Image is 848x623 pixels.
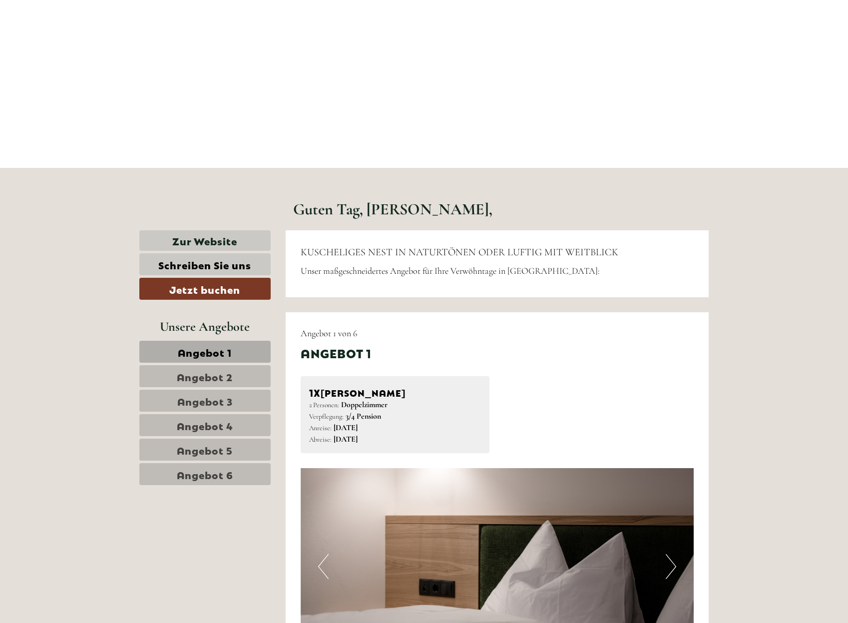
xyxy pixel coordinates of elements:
[334,423,358,433] b: [DATE]
[341,400,388,410] b: Doppelzimmer
[301,344,372,361] div: Angebot 1
[177,369,233,383] span: Angebot 2
[309,424,332,432] small: Anreise:
[301,246,618,258] span: KUSCHELIGES NEST IN NATURTÖNEN ODER LUFTIG MIT WEITBLICK
[309,401,339,409] small: 2 Personen:
[301,328,357,339] span: Angebot 1 von 6
[346,411,381,421] b: 3/4 Pension
[309,385,481,399] div: [PERSON_NAME]
[309,385,321,399] b: 1x
[666,554,676,579] button: Next
[252,29,379,37] div: Sie
[177,467,233,481] span: Angebot 6
[177,394,233,408] span: Angebot 3
[301,265,600,276] span: Unser maßgeschneidertes Angebot für Ihre Verwöhntage in [GEOGRAPHIC_DATA]:
[179,7,215,24] div: [DATE]
[309,435,332,444] small: Abreise:
[247,27,386,57] div: Guten Tag, wie können wir Ihnen helfen?
[139,230,271,251] a: Zur Website
[139,317,271,336] div: Unsere Angebote
[334,434,358,444] b: [DATE]
[293,200,492,218] h1: Guten Tag, [PERSON_NAME],
[318,554,329,579] button: Previous
[139,253,271,275] a: Schreiben Sie uns
[324,259,394,281] button: Senden
[177,443,233,457] span: Angebot 5
[252,48,379,55] small: 13:44
[309,412,344,421] small: Verpflegung:
[178,345,232,359] span: Angebot 1
[177,418,233,432] span: Angebot 4
[139,278,271,300] a: Jetzt buchen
